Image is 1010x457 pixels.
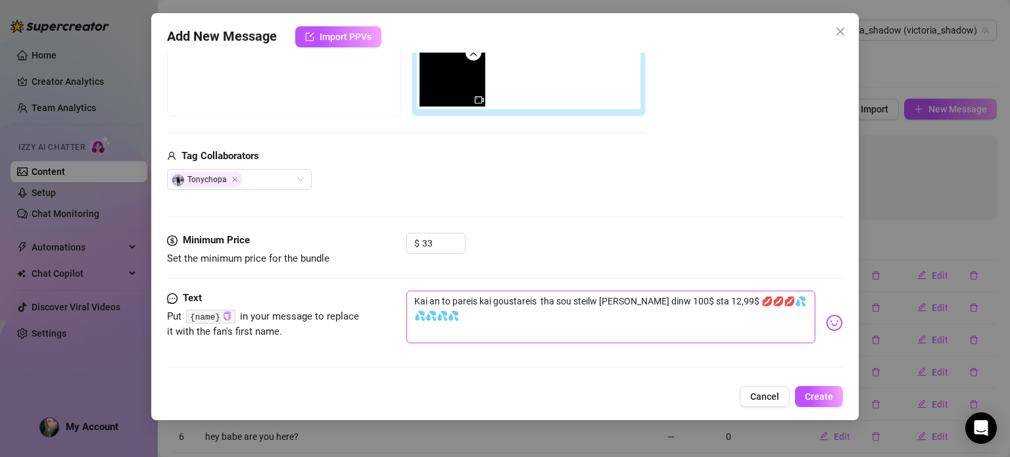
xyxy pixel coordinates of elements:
img: svg%3e [826,314,843,331]
span: Add New Message [167,26,277,47]
span: Cancel [750,391,779,402]
button: Cancel [740,386,790,407]
code: {name} [186,310,235,324]
span: dollar [167,233,178,249]
span: user [167,149,176,164]
span: message [167,291,178,306]
textarea: Kai an to pareis kai goustareis tha sou steilw [PERSON_NAME] dinw 100$ sta 12,99$ 💋💋💋💦💦💦💦💦 [406,291,815,343]
span: Import PPVs [320,32,372,42]
strong: Text [183,292,202,304]
button: Close [830,21,851,42]
span: copy [223,312,231,320]
span: Close [231,176,238,183]
span: close [835,26,846,37]
span: import [305,32,314,41]
strong: Tag Collaborators [181,150,259,162]
img: media [420,41,485,107]
span: Close [830,26,851,37]
span: video-camera [475,95,484,105]
span: Create [805,391,833,402]
span: Put in your message to replace it with the fan's first name. [167,310,359,338]
span: close [469,48,478,57]
span: Tonychopa [170,172,243,187]
div: Open Intercom Messenger [965,412,997,444]
img: avatar.jpg [172,174,184,186]
strong: Minimum Price [183,234,250,246]
button: Create [795,386,843,407]
button: Click to Copy [223,312,231,322]
span: Set the minimum price for the bundle [167,253,329,264]
button: Import PPVs [295,26,381,47]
